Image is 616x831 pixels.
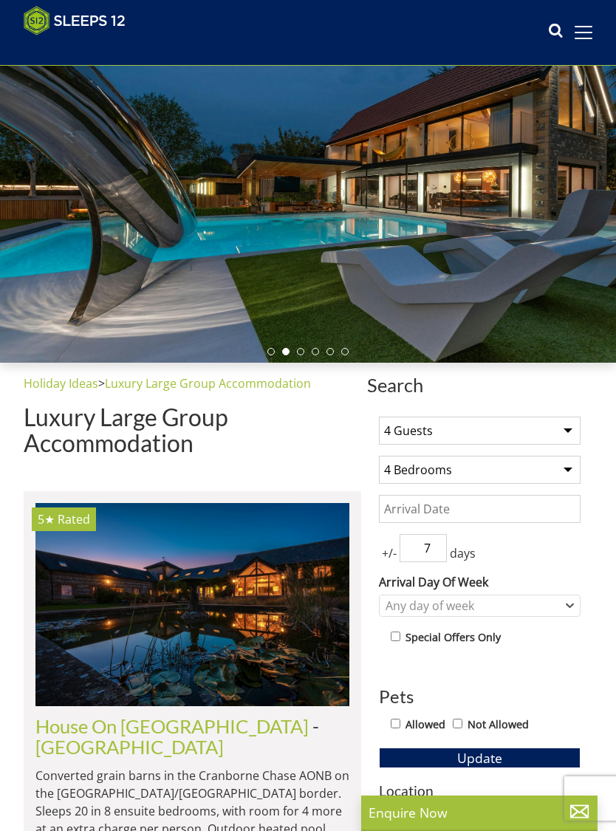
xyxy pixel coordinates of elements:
h1: Luxury Large Group Accommodation [24,404,361,456]
span: days [447,544,479,562]
span: +/- [379,544,400,562]
span: Search [367,375,592,395]
p: Enquire Now [369,803,590,822]
span: > [98,375,105,391]
a: Luxury Large Group Accommodation [105,375,311,391]
a: 5★ Rated [35,503,349,706]
label: Allowed [405,717,445,733]
div: Combobox [379,595,581,617]
span: House On The Hill has a 5 star rating under the Quality in Tourism Scheme [38,511,55,527]
img: house-on-the-hill-large-holiday-home-accommodation-wiltshire-sleeps-16.original.jpg [35,503,349,706]
a: House On [GEOGRAPHIC_DATA] [35,715,309,737]
label: Arrival Day Of Week [379,573,581,591]
button: Update [379,748,581,768]
input: Arrival Date [379,495,581,523]
span: Rated [58,511,90,527]
span: - [35,715,319,758]
a: Holiday Ideas [24,375,98,391]
iframe: Customer reviews powered by Trustpilot [16,44,171,57]
h3: Pets [379,687,581,706]
label: Special Offers Only [405,629,501,646]
label: Not Allowed [468,717,529,733]
h3: Location [379,783,581,798]
span: Update [457,749,502,767]
img: Sleeps 12 [24,6,126,35]
div: Any day of week [382,598,562,614]
a: [GEOGRAPHIC_DATA] [35,736,224,758]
